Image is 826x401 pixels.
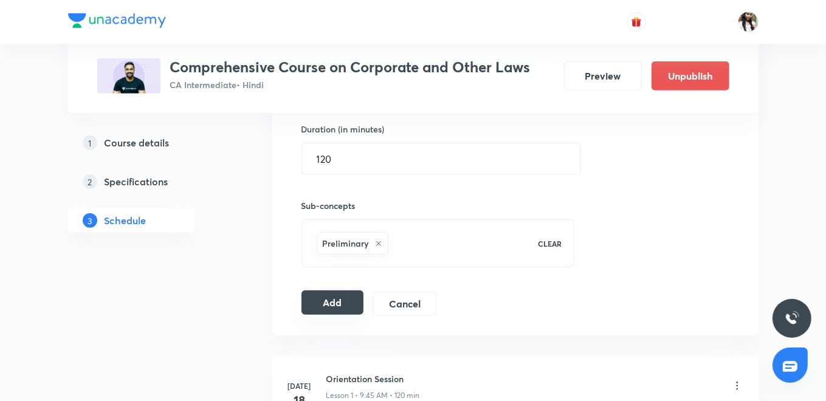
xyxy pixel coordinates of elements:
p: CA Intermediate • Hindi [170,78,531,91]
a: 1Course details [68,131,233,155]
button: Add [301,290,364,315]
img: Company Logo [68,13,166,28]
p: 3 [83,213,97,228]
img: ttu [785,311,799,326]
button: Unpublish [652,61,729,91]
h6: Sub-concepts [301,199,575,212]
img: avatar [631,16,642,27]
p: 1 [83,135,97,150]
p: 2 [83,174,97,189]
h6: Preliminary [323,237,369,250]
h5: Schedule [105,213,146,228]
img: E57EAEE8-2476-4C23-AB7B-8B02F6C60FD8_plus.png [97,58,160,94]
p: CLEAR [538,238,562,249]
h6: Duration (in minutes) [301,123,385,135]
h3: Comprehensive Course on Corporate and Other Laws [170,58,531,76]
h6: Orientation Session [326,372,420,385]
a: 2Specifications [68,170,233,194]
h5: Course details [105,135,170,150]
a: Company Logo [68,13,166,31]
input: 120 [302,143,580,174]
h6: [DATE] [287,380,312,391]
button: avatar [627,12,646,32]
img: Bismita Dutta [738,12,759,32]
button: Cancel [373,292,436,316]
h5: Specifications [105,174,168,189]
p: Lesson 1 • 9:45 AM • 120 min [326,390,420,401]
button: Preview [564,61,642,91]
